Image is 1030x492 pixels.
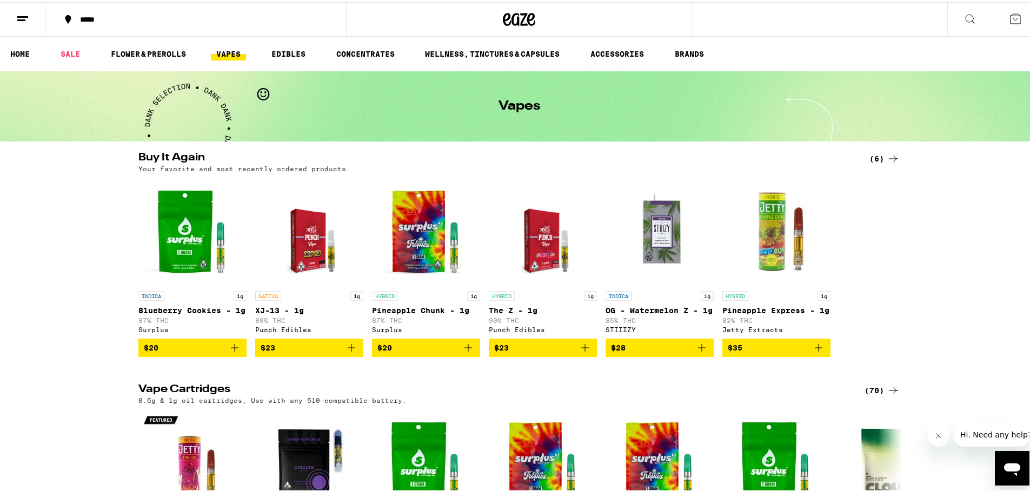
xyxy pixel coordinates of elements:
p: OG - Watermelon Z - 1g [606,304,714,313]
p: 85% THC [606,315,714,322]
a: VAPES [211,45,246,58]
p: 80% THC [255,315,363,322]
img: STIIIZY - OG - Watermelon Z - 1g [606,176,714,284]
button: Add to bag [606,336,714,355]
img: Punch Edibles - XJ-13 - 1g [267,176,351,284]
a: Open page for Blueberry Cookies - 1g from Surplus [138,176,247,336]
span: $20 [377,341,392,350]
a: CONCENTRATES [331,45,400,58]
button: Add to bag [255,336,363,355]
img: Punch Edibles - The Z - 1g [501,176,584,284]
img: Surplus - Pineapple Chunk - 1g [372,176,480,284]
a: FLOWER & PREROLLS [105,45,191,58]
span: $20 [144,341,158,350]
a: WELLNESS, TINCTURES & CAPSULES [420,45,565,58]
p: 1g [467,289,480,299]
a: Open page for Pineapple Chunk - 1g from Surplus [372,176,480,336]
span: $35 [728,341,742,350]
span: Hi. Need any help? [6,8,78,16]
button: Add to bag [138,336,247,355]
div: Punch Edibles [489,324,597,331]
p: HYBRID [722,289,748,299]
p: 1g [584,289,597,299]
div: Surplus [138,324,247,331]
img: Jetty Extracts - Pineapple Express - 1g [722,176,830,284]
p: 87% THC [138,315,247,322]
p: Pineapple Express - 1g [722,304,830,313]
a: Open page for The Z - 1g from Punch Edibles [489,176,597,336]
p: Pineapple Chunk - 1g [372,304,480,313]
p: HYBRID [489,289,515,299]
div: Jetty Extracts [722,324,830,331]
p: 1g [818,289,830,299]
p: 90% THC [489,315,597,322]
button: Add to bag [489,336,597,355]
div: STIIIZY [606,324,714,331]
p: 87% THC [372,315,480,322]
h1: Vapes [499,98,540,111]
a: HOME [5,45,35,58]
p: SATIVA [255,289,281,299]
p: 1g [234,289,247,299]
iframe: Cerrar mensaje [928,423,949,444]
p: HYBRID [372,289,398,299]
button: Add to bag [722,336,830,355]
h2: Vape Cartridges [138,382,847,395]
p: INDICA [606,289,632,299]
p: 1g [701,289,714,299]
iframe: Botón para iniciar la ventana de mensajería [995,449,1029,483]
a: (70) [865,382,900,395]
iframe: Mensaje de la compañía [954,421,1029,444]
p: Your favorite and most recently ordered products. [138,163,350,170]
a: Open page for OG - Watermelon Z - 1g from STIIIZY [606,176,714,336]
span: $23 [261,341,275,350]
a: BRANDS [669,45,709,58]
span: $28 [611,341,626,350]
p: 82% THC [722,315,830,322]
p: XJ-13 - 1g [255,304,363,313]
button: Add to bag [372,336,480,355]
p: Blueberry Cookies - 1g [138,304,247,313]
a: Open page for XJ-13 - 1g from Punch Edibles [255,176,363,336]
p: The Z - 1g [489,304,597,313]
div: Punch Edibles [255,324,363,331]
img: Surplus - Blueberry Cookies - 1g [138,176,247,284]
p: 0.5g & 1g oil cartridges, Use with any 510-compatible battery. [138,395,407,402]
h2: Buy It Again [138,150,847,163]
p: 1g [350,289,363,299]
a: Open page for Pineapple Express - 1g from Jetty Extracts [722,176,830,336]
a: ACCESSORIES [585,45,649,58]
p: INDICA [138,289,164,299]
a: (6) [869,150,900,163]
span: $23 [494,341,509,350]
div: Surplus [372,324,480,331]
a: EDIBLES [266,45,311,58]
a: SALE [55,45,85,58]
